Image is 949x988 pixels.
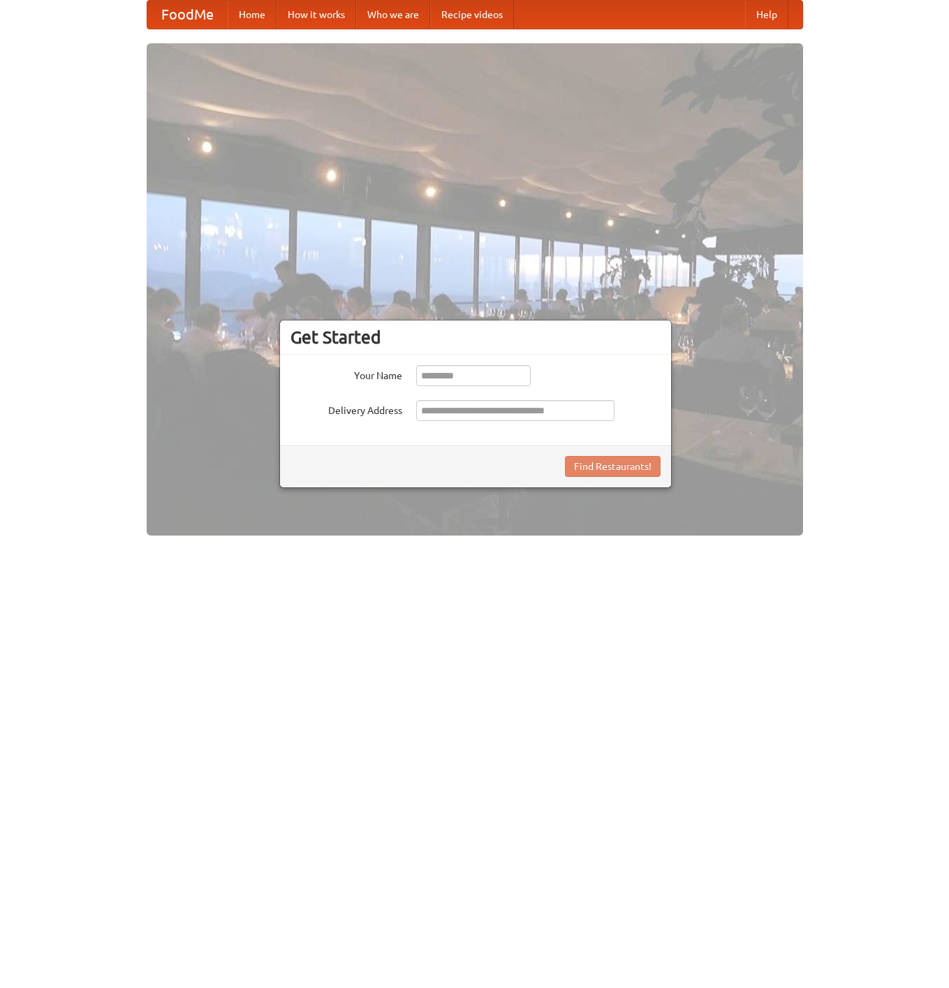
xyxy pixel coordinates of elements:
[147,1,228,29] a: FoodMe
[430,1,514,29] a: Recipe videos
[356,1,430,29] a: Who we are
[277,1,356,29] a: How it works
[290,327,661,348] h3: Get Started
[565,456,661,477] button: Find Restaurants!
[290,400,402,418] label: Delivery Address
[290,365,402,383] label: Your Name
[745,1,788,29] a: Help
[228,1,277,29] a: Home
